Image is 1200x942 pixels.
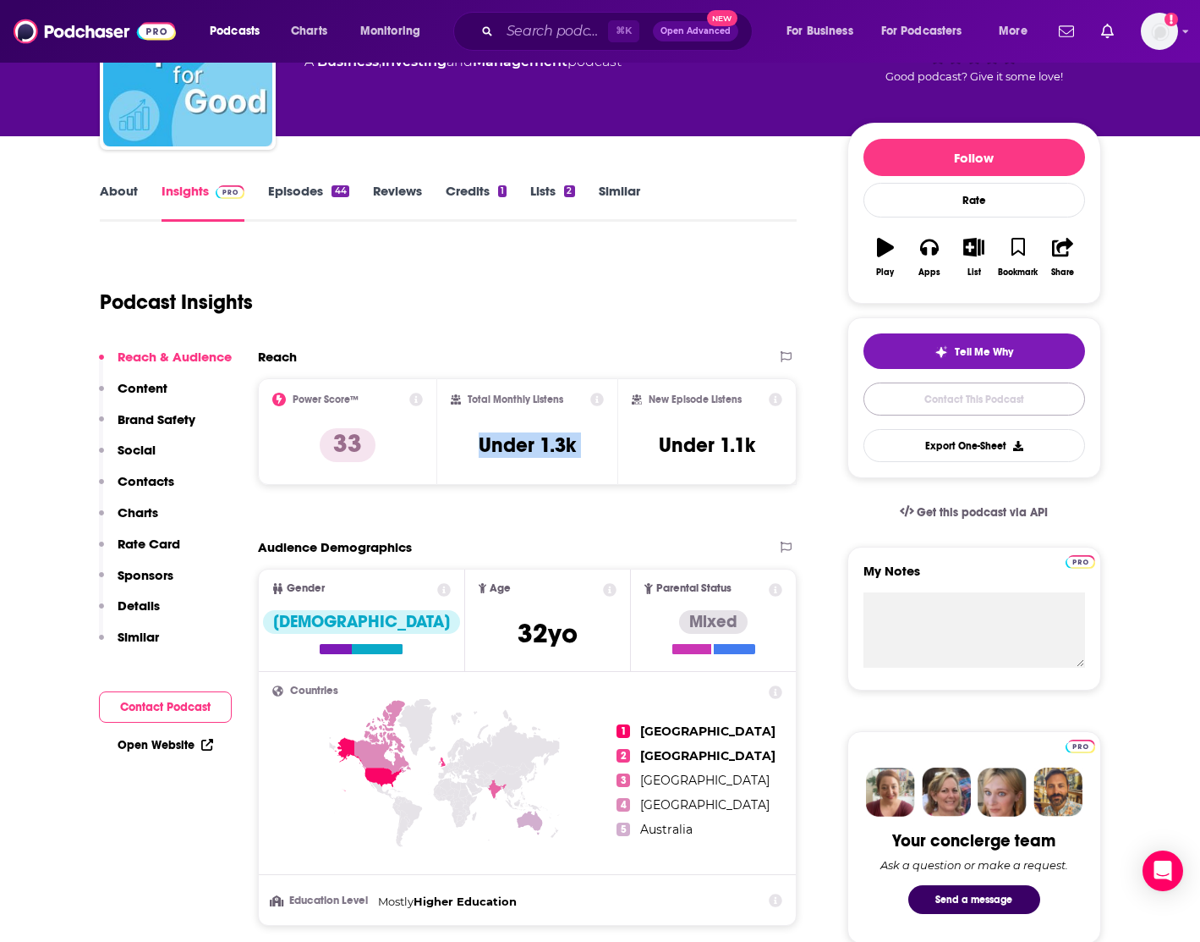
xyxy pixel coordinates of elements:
span: For Business [786,19,853,43]
span: 32 yo [518,617,578,650]
span: Podcasts [210,19,260,43]
p: Sponsors [118,567,173,583]
h2: Power Score™ [293,394,359,405]
div: 44 [332,185,348,197]
span: Gender [287,583,325,594]
img: Podchaser Pro [1066,555,1095,569]
img: tell me why sparkle [934,345,948,359]
a: InsightsPodchaser Pro [162,183,245,222]
button: Play [863,227,907,288]
div: Search podcasts, credits, & more... [469,12,769,51]
div: 1 [498,185,507,197]
button: open menu [987,18,1049,45]
a: Episodes44 [268,183,348,222]
button: Contact Podcast [99,691,232,723]
div: Ask a question or make a request. [880,858,1068,872]
img: Sydney Profile [866,768,915,817]
span: ⌘ K [608,20,639,42]
span: Get this podcast via API [917,505,1048,520]
p: Brand Safety [118,411,195,427]
a: Reviews [373,183,422,222]
button: open menu [198,18,282,45]
div: List [967,267,981,278]
span: Tell Me Why [955,345,1013,359]
span: 3 [616,774,630,787]
a: Show notifications dropdown [1094,17,1121,46]
p: 33 [320,428,375,462]
button: tell me why sparkleTell Me Why [863,333,1085,369]
span: 4 [616,798,630,812]
button: Charts [99,504,158,536]
button: Details [99,598,160,629]
img: Podchaser Pro [216,185,245,199]
a: Show notifications dropdown [1052,17,1081,46]
p: Charts [118,504,158,521]
button: Similar [99,629,159,660]
p: Reach & Audience [118,349,232,365]
button: Apps [907,227,951,288]
h3: Education Level [272,895,371,906]
button: Rate Card [99,536,180,567]
span: 2 [616,749,630,763]
div: Play [876,267,894,278]
div: Mixed [679,610,748,634]
button: open menu [870,18,987,45]
button: Social [99,442,156,473]
p: Rate Card [118,536,180,552]
h1: Podcast Insights [100,289,253,315]
div: 2 [564,185,574,197]
button: Share [1040,227,1084,288]
div: [DEMOGRAPHIC_DATA] [263,610,460,634]
label: My Notes [863,563,1085,592]
input: Search podcasts, credits, & more... [500,18,608,45]
div: Open Intercom Messenger [1142,851,1183,891]
a: Similar [599,183,640,222]
a: Charts [280,18,337,45]
button: Contacts [99,473,174,504]
span: [GEOGRAPHIC_DATA] [640,724,775,739]
a: Pro website [1066,553,1095,569]
button: open menu [775,18,874,45]
span: 1 [616,724,630,738]
img: Podchaser - Follow, Share and Rate Podcasts [14,15,176,47]
span: More [999,19,1027,43]
span: Monitoring [360,19,420,43]
img: Jon Profile [1033,768,1082,817]
div: Your concierge team [892,830,1055,851]
a: About [100,183,138,222]
span: New [707,10,737,26]
p: Content [118,380,167,396]
button: Export One-Sheet [863,429,1085,462]
svg: Add a profile image [1164,13,1178,26]
button: Content [99,380,167,411]
p: Social [118,442,156,458]
h2: Audience Demographics [258,539,412,555]
h3: Under 1.3k [479,432,576,458]
span: Australia [640,822,693,837]
span: Open Advanced [660,27,731,36]
h2: Total Monthly Listens [468,394,563,405]
button: Bookmark [996,227,1040,288]
div: Rate [863,183,1085,218]
button: Sponsors [99,567,173,598]
img: Jules Profile [978,768,1027,817]
span: Age [490,583,511,594]
a: Credits1 [446,183,507,222]
span: Higher Education [414,895,517,908]
span: Mostly [378,895,414,908]
a: Pro website [1066,737,1095,753]
h3: Under 1.1k [659,432,755,458]
div: Apps [918,267,940,278]
span: [GEOGRAPHIC_DATA] [640,797,770,813]
a: Contact This Podcast [863,383,1085,416]
span: For Podcasters [881,19,962,43]
button: Brand Safety [99,411,195,443]
span: [GEOGRAPHIC_DATA] [640,748,775,763]
button: Show profile menu [1141,13,1178,50]
p: Contacts [118,473,174,489]
button: Open AdvancedNew [653,21,738,41]
button: Send a message [908,885,1040,914]
span: Parental Status [656,583,732,594]
p: Similar [118,629,159,645]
